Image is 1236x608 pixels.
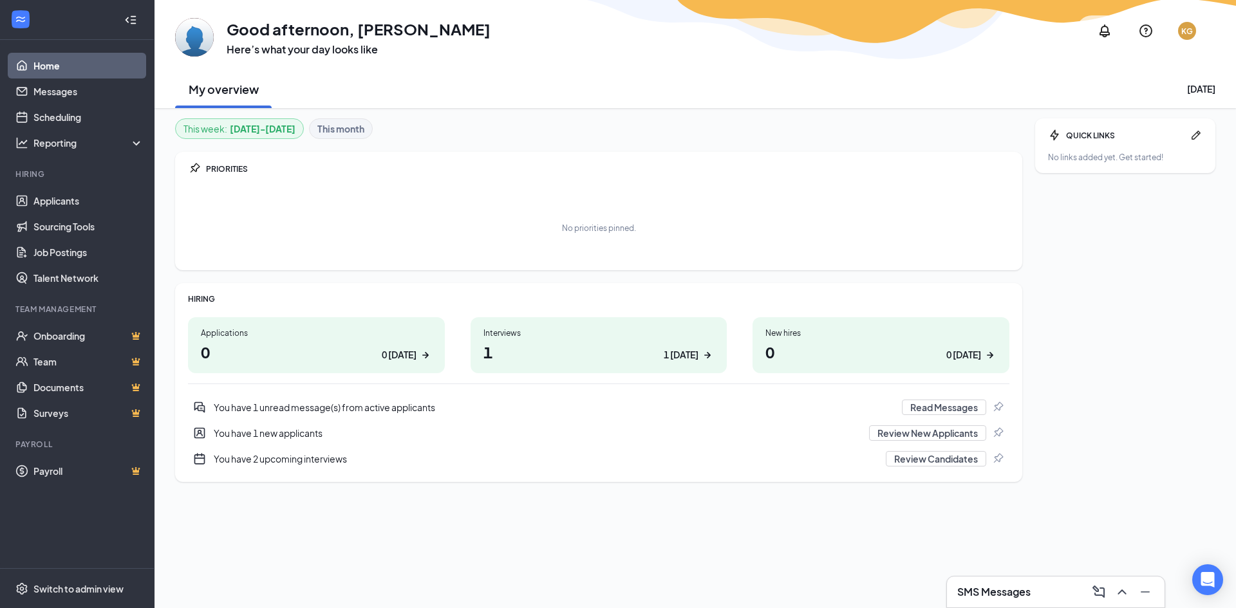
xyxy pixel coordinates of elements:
[765,341,997,363] h1: 0
[317,122,364,136] b: This month
[188,317,445,373] a: Applications00 [DATE]ArrowRight
[1048,129,1061,142] svg: Bolt
[33,400,144,426] a: SurveysCrown
[188,293,1009,304] div: HIRING
[1097,23,1112,39] svg: Notifications
[957,585,1031,599] h3: SMS Messages
[1138,584,1153,600] svg: Minimize
[991,427,1004,439] svg: Pin
[201,327,432,338] div: Applications
[33,323,144,349] a: OnboardingCrown
[1066,130,1184,141] div: QUICK LINKS
[886,451,986,466] button: Review Candidates
[15,169,141,180] div: Hiring
[33,349,144,374] a: TeamCrown
[765,327,997,338] div: New hires
[753,317,1009,373] a: New hires00 [DATE]ArrowRight
[1190,129,1203,142] svg: Pen
[124,14,137,26] svg: Collapse
[201,341,432,363] h1: 0
[33,53,144,78] a: Home
[991,401,1004,414] svg: Pin
[869,425,986,441] button: Review New Applicants
[1192,564,1223,595] div: Open Intercom Messenger
[33,582,124,595] div: Switch to admin view
[33,214,144,239] a: Sourcing Tools
[1091,584,1107,600] svg: ComposeMessage
[562,223,636,234] div: No priorities pinned.
[188,420,1009,446] div: You have 1 new applicants
[188,446,1009,472] div: You have 2 upcoming interviews
[946,348,981,362] div: 0 [DATE]
[1087,582,1108,602] button: ComposeMessage
[483,341,715,363] h1: 1
[33,104,144,130] a: Scheduling
[227,18,491,40] h1: Good afternoon, [PERSON_NAME]
[33,239,144,265] a: Job Postings
[471,317,727,373] a: Interviews11 [DATE]ArrowRight
[188,162,201,175] svg: Pin
[188,394,1009,420] a: DoubleChatActiveYou have 1 unread message(s) from active applicantsRead MessagesPin
[1138,23,1154,39] svg: QuestionInfo
[206,163,1009,174] div: PRIORITIES
[183,122,295,136] div: This week :
[189,81,259,97] h2: My overview
[33,374,144,400] a: DocumentsCrown
[33,458,144,484] a: PayrollCrown
[14,13,27,26] svg: WorkstreamLogo
[15,439,141,450] div: Payroll
[419,349,432,362] svg: ArrowRight
[33,78,144,104] a: Messages
[230,122,295,136] b: [DATE] - [DATE]
[701,349,714,362] svg: ArrowRight
[33,265,144,291] a: Talent Network
[193,452,206,465] svg: CalendarNew
[1187,82,1215,95] div: [DATE]
[664,348,698,362] div: 1 [DATE]
[991,452,1004,465] svg: Pin
[15,136,28,149] svg: Analysis
[483,327,715,338] div: Interviews
[33,136,144,149] div: Reporting
[1110,582,1131,602] button: ChevronUp
[1114,584,1130,600] svg: ChevronUp
[15,304,141,315] div: Team Management
[902,400,986,415] button: Read Messages
[214,401,894,414] div: You have 1 unread message(s) from active applicants
[1048,152,1203,163] div: No links added yet. Get started!
[188,446,1009,472] a: CalendarNewYou have 2 upcoming interviewsReview CandidatesPin
[33,188,144,214] a: Applicants
[1134,582,1154,602] button: Minimize
[188,394,1009,420] div: You have 1 unread message(s) from active applicants
[1181,26,1193,37] div: KG
[382,348,417,362] div: 0 [DATE]
[175,18,214,57] img: Kattie G
[227,42,491,57] h3: Here’s what your day looks like
[15,582,28,595] svg: Settings
[193,427,206,439] svg: UserEntity
[214,427,861,439] div: You have 1 new applicants
[984,349,997,362] svg: ArrowRight
[193,401,206,414] svg: DoubleChatActive
[214,452,878,465] div: You have 2 upcoming interviews
[188,420,1009,446] a: UserEntityYou have 1 new applicantsReview New ApplicantsPin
